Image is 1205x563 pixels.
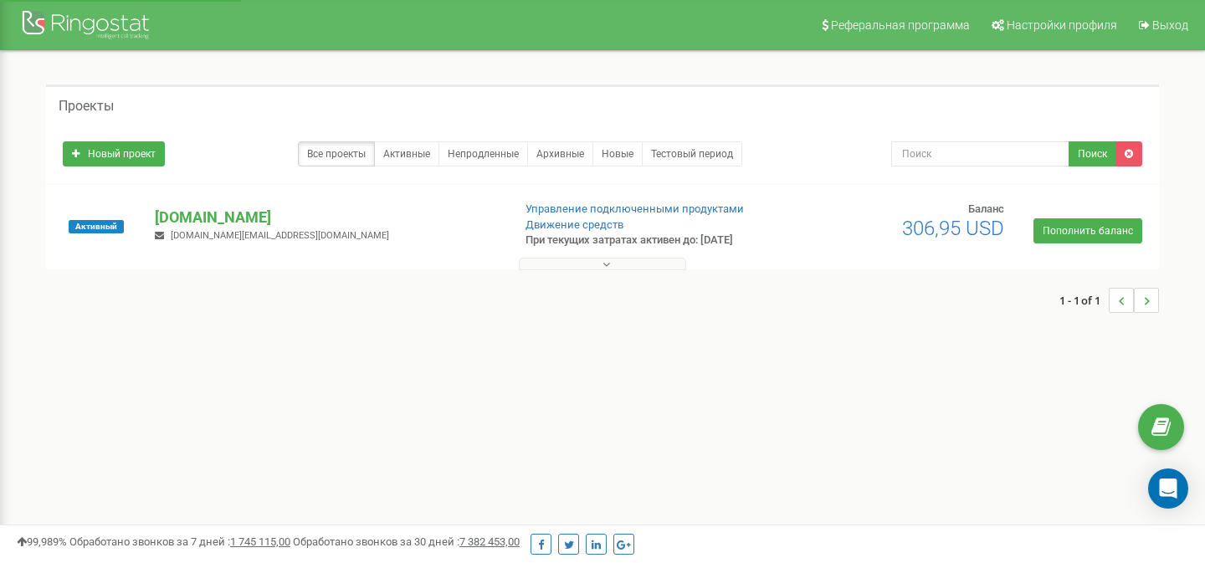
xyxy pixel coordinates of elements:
u: 1 745 115,00 [230,535,290,548]
a: Новые [592,141,643,166]
a: Активные [374,141,439,166]
u: 7 382 453,00 [459,535,520,548]
span: Настройки профиля [1007,18,1117,32]
span: 1 - 1 of 1 [1059,288,1109,313]
button: Поиск [1069,141,1116,166]
a: Управление подключенными продуктами [526,202,744,215]
span: Обработано звонков за 30 дней : [293,535,520,548]
span: Реферальная программа [831,18,970,32]
nav: ... [1059,271,1159,330]
span: Активный [69,220,124,233]
a: Тестовый период [642,141,742,166]
p: При текущих затратах активен до: [DATE] [526,233,777,248]
a: Непродленные [438,141,528,166]
span: [DOMAIN_NAME][EMAIL_ADDRESS][DOMAIN_NAME] [171,230,389,241]
a: Новый проект [63,141,165,166]
span: Выход [1152,18,1188,32]
a: Движение средств [526,218,623,231]
h5: Проекты [59,99,114,114]
a: Архивные [527,141,593,166]
span: Обработано звонков за 7 дней : [69,535,290,548]
div: Open Intercom Messenger [1148,468,1188,509]
span: Баланс [968,202,1004,215]
p: [DOMAIN_NAME] [155,207,498,228]
a: Все проекты [298,141,375,166]
a: Пополнить баланс [1033,218,1142,243]
span: 99,989% [17,535,67,548]
span: 306,95 USD [902,217,1004,240]
input: Поиск [891,141,1069,166]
